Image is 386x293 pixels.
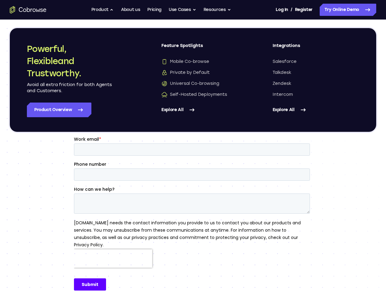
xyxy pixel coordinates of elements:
[161,43,248,54] span: Feature Spotlights
[161,81,219,87] span: Universal Co-browsing
[273,81,291,87] span: Zendesk
[273,92,293,98] span: Intercom
[161,92,227,98] span: Self-Hosted Deployments
[161,59,167,65] img: Mobile Co-browse
[147,4,161,16] a: Pricing
[273,81,359,87] a: Zendesk
[161,103,248,117] a: Explore All
[273,70,291,76] span: Talkdesk
[161,92,248,98] a: Self-Hosted DeploymentsSelf-Hosted Deployments
[161,81,167,87] img: Universal Co-browsing
[161,59,248,65] a: Mobile Co-browseMobile Co-browse
[10,6,46,13] a: Go to the home page
[273,70,359,76] a: Talkdesk
[27,103,91,117] a: Product Overview
[161,70,210,76] span: Private by Default
[121,4,140,16] a: About us
[27,43,112,79] h2: Powerful, Flexible and Trustworthy.
[320,4,376,16] a: Try Online Demo
[27,82,112,94] p: Avoid all extra friction for both Agents and Customers.
[161,92,167,98] img: Self-Hosted Deployments
[169,4,196,16] button: Use Cases
[161,70,248,76] a: Private by DefaultPrivate by Default
[161,70,167,76] img: Private by Default
[291,6,292,13] span: /
[276,4,288,16] a: Log In
[273,103,359,117] a: Explore All
[273,43,359,54] span: Integrations
[273,59,359,65] a: Salesforce
[273,92,359,98] a: Intercom
[91,4,114,16] button: Product
[161,81,248,87] a: Universal Co-browsingUniversal Co-browsing
[161,59,209,65] span: Mobile Co-browse
[273,59,296,65] span: Salesforce
[295,4,313,16] a: Register
[204,4,231,16] button: Resources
